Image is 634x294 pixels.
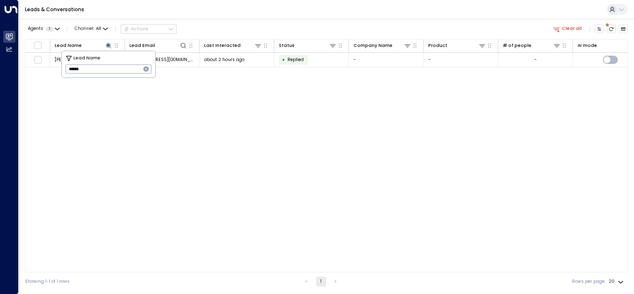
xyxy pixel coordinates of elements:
[428,42,447,49] div: Product
[301,277,341,287] nav: pagination navigation
[282,54,285,65] div: •
[279,42,337,49] div: Status
[55,42,82,49] div: Lead Name
[534,56,537,63] div: -
[609,277,625,287] div: 20
[121,24,177,34] div: Button group with a nested menu
[28,27,43,31] span: Agents
[572,278,605,285] label: Rows per page:
[316,277,326,287] button: page 1
[25,278,70,285] div: Showing 1-1 of 1 rows
[34,56,41,64] span: Toggle select row
[503,42,532,49] div: # of people
[55,56,91,63] span: Eric Chiasson
[72,24,110,33] button: Channel:All
[55,42,113,49] div: Lead Name
[354,42,393,49] div: Company Name
[204,42,241,49] div: Last Interacted
[288,56,304,63] span: Replied
[349,53,424,67] td: -
[424,53,498,67] td: -
[124,26,149,32] div: Actions
[619,24,628,34] button: Archived Leads
[73,55,100,62] span: Lead Name
[503,42,561,49] div: # of people
[121,24,177,34] button: Actions
[129,42,155,49] div: Lead Email
[204,42,262,49] div: Last Interacted
[129,42,188,49] div: Lead Email
[354,42,412,49] div: Company Name
[428,42,486,49] div: Product
[607,24,616,34] span: There are new threads available. Refresh the grid to view the latest updates.
[96,26,101,31] span: All
[129,56,195,63] span: echiasson11@gmail.com
[34,41,41,49] span: Toggle select all
[72,24,110,33] span: Channel:
[204,56,244,63] span: about 2 hours ago
[551,24,585,33] button: Clear all
[46,27,53,32] span: 1
[279,42,295,49] div: Status
[25,24,62,33] button: Agents1
[25,6,84,13] a: Leads & Conversations
[578,42,597,49] div: AI mode
[595,24,604,34] button: Customize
